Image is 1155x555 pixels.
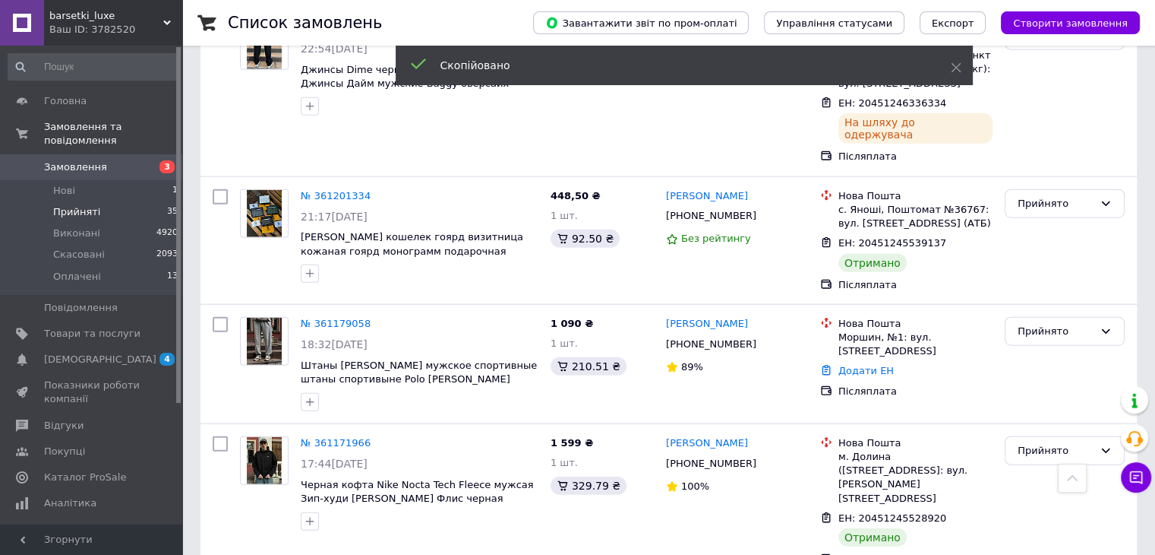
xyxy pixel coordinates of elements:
[240,189,289,238] a: Фото товару
[44,301,118,315] span: Повідомлення
[44,419,84,433] span: Відгуки
[838,237,946,249] span: ЕН: 20451245539137
[44,160,107,174] span: Замовлення
[240,436,289,485] a: Фото товару
[1018,443,1093,459] div: Прийнято
[551,437,593,449] span: 1 599 ₴
[440,58,913,73] div: Скопійовано
[301,64,519,103] a: Джинсы Dime черные мужские широкие , Джинсы Дайм мужские Baggy оверсайх осении jeans dime темные ...
[932,17,974,29] span: Експорт
[156,248,178,262] span: 2093
[301,458,368,470] span: 17:44[DATE]
[666,317,748,331] a: [PERSON_NAME]
[301,437,371,449] a: № 361171966
[838,512,946,524] span: ЕН: 20451245528920
[247,190,282,237] img: Фото товару
[838,203,992,230] div: с. Яноші, Поштомат №36767: вул. [STREET_ADDRESS] (АТБ)
[301,338,368,350] span: 18:32[DATE]
[551,190,601,201] span: 448,50 ₴
[167,270,178,284] span: 13
[838,317,992,331] div: Нова Пошта
[838,385,992,398] div: Післяплата
[838,365,894,376] a: Додати ЕН
[247,437,282,484] img: Фото товару
[551,318,593,329] span: 1 090 ₴
[44,94,87,108] span: Головна
[44,327,140,341] span: Товари та послуги
[1121,462,1151,493] button: Чат з покупцем
[301,231,523,285] a: [PERSON_NAME] кошелек гоярд визитница кожаная гоярд монограмм подарочная упоковка мужская визитни...
[228,14,382,32] h1: Список замовлень
[838,113,992,144] div: На шляху до одержувача
[666,189,748,204] a: [PERSON_NAME]
[838,528,907,547] div: Отримано
[681,233,751,244] span: Без рейтингу
[663,335,759,354] div: [PHONE_NUMBER]
[776,17,892,29] span: Управління статусами
[156,227,178,240] span: 4920
[551,338,578,349] span: 1 шт.
[1013,17,1128,29] span: Створити замовлення
[53,205,100,219] span: Прийняті
[167,205,178,219] span: 35
[53,184,75,198] span: Нові
[681,361,703,373] span: 89%
[545,16,737,30] span: Завантажити звіт по пром-оплаті
[49,23,182,36] div: Ваш ID: 3782520
[44,445,85,458] span: Покупці
[44,120,182,147] span: Замовлення та повідомлення
[551,230,620,248] div: 92.50 ₴
[838,450,992,506] div: м. Долина ([STREET_ADDRESS]: вул. [PERSON_NAME][STREET_ADDRESS]
[44,471,126,484] span: Каталог ProSale
[8,53,179,81] input: Пошук
[838,436,992,450] div: Нова Пошта
[247,318,282,365] img: Фото товару
[301,479,533,519] a: Черная кофта Nike Nocta Tech Fleece мужсая Зип-худи [PERSON_NAME] Флис черная Спортивная худи най...
[44,379,140,406] span: Показники роботи компанії
[301,43,368,55] span: 22:54[DATE]
[159,353,175,366] span: 4
[838,331,992,358] div: Моршин, №1: вул. [STREET_ADDRESS]
[838,278,992,292] div: Післяплата
[159,160,175,173] span: 3
[1018,196,1093,212] div: Прийнято
[53,248,105,262] span: Скасовані
[838,254,907,272] div: Отримано
[764,11,904,34] button: Управління статусами
[838,97,946,109] span: ЕН: 20451246336334
[49,9,163,23] span: barsetki_luxe
[920,11,986,34] button: Експорт
[663,454,759,474] div: [PHONE_NUMBER]
[53,227,100,240] span: Виконані
[838,189,992,203] div: Нова Пошта
[172,184,178,198] span: 1
[53,270,101,284] span: Оплачені
[301,360,537,399] a: Штаны [PERSON_NAME] мужское спортивные штаны спортивыне Polo [PERSON_NAME] светые Baggy [PERSON_N...
[551,357,626,376] div: 210.51 ₴
[533,11,749,34] button: Завантажити звіт по пром-оплаті
[301,211,368,223] span: 21:17[DATE]
[551,457,578,468] span: 1 шт.
[44,522,140,550] span: Інструменти веб-майстра та SEO
[551,210,578,221] span: 1 шт.
[1018,324,1093,340] div: Прийнято
[1001,11,1140,34] button: Створити замовлення
[663,206,759,226] div: [PHONE_NUMBER]
[986,17,1140,28] a: Створити замовлення
[551,477,626,495] div: 329.79 ₴
[44,353,156,366] span: [DEMOGRAPHIC_DATA]
[44,496,96,510] span: Аналітика
[301,190,371,201] a: № 361201334
[838,150,992,163] div: Післяплата
[240,317,289,366] a: Фото товару
[301,318,371,329] a: № 361179058
[681,480,709,492] span: 100%
[666,436,748,451] a: [PERSON_NAME]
